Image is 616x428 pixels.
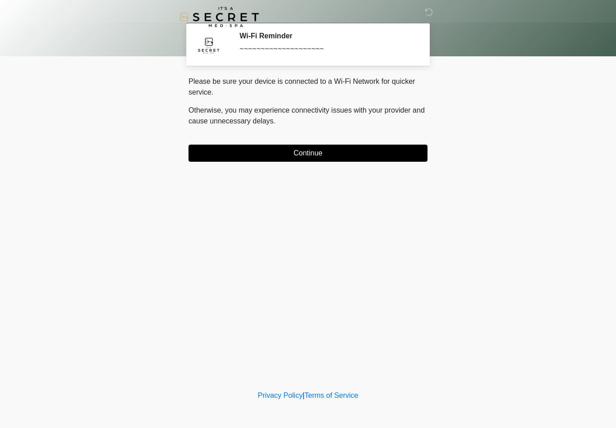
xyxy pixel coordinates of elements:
img: Agent Avatar [195,32,222,59]
a: Privacy Policy [258,392,303,399]
a: | [303,392,304,399]
span: . [274,117,276,125]
p: Please be sure your device is connected to a Wi-Fi Network for quicker service. [188,76,428,98]
img: It's A Secret Med Spa Logo [179,7,259,27]
p: Otherwise, you may experience connectivity issues with your provider and cause unnecessary delays [188,105,428,127]
button: Continue [188,145,428,162]
div: ~~~~~~~~~~~~~~~~~~~~ [239,44,414,55]
h2: Wi-Fi Reminder [239,32,414,40]
a: Terms of Service [304,392,358,399]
